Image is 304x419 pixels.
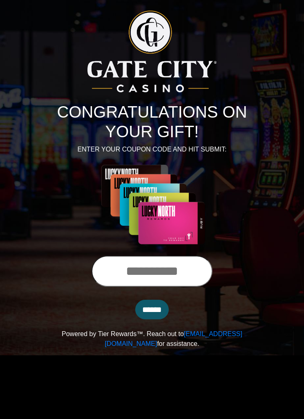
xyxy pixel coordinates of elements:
[87,11,217,92] img: Logo
[105,330,242,347] a: [EMAIL_ADDRESS][DOMAIN_NAME]
[79,164,225,246] img: Center Image
[48,145,256,154] p: ENTER YOUR COUPON CODE AND HIT SUBMIT:
[48,102,256,141] h1: CONGRATULATIONS ON YOUR GIFT!
[62,330,242,347] span: Powered by Tier Rewards™. Reach out to for assistance.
